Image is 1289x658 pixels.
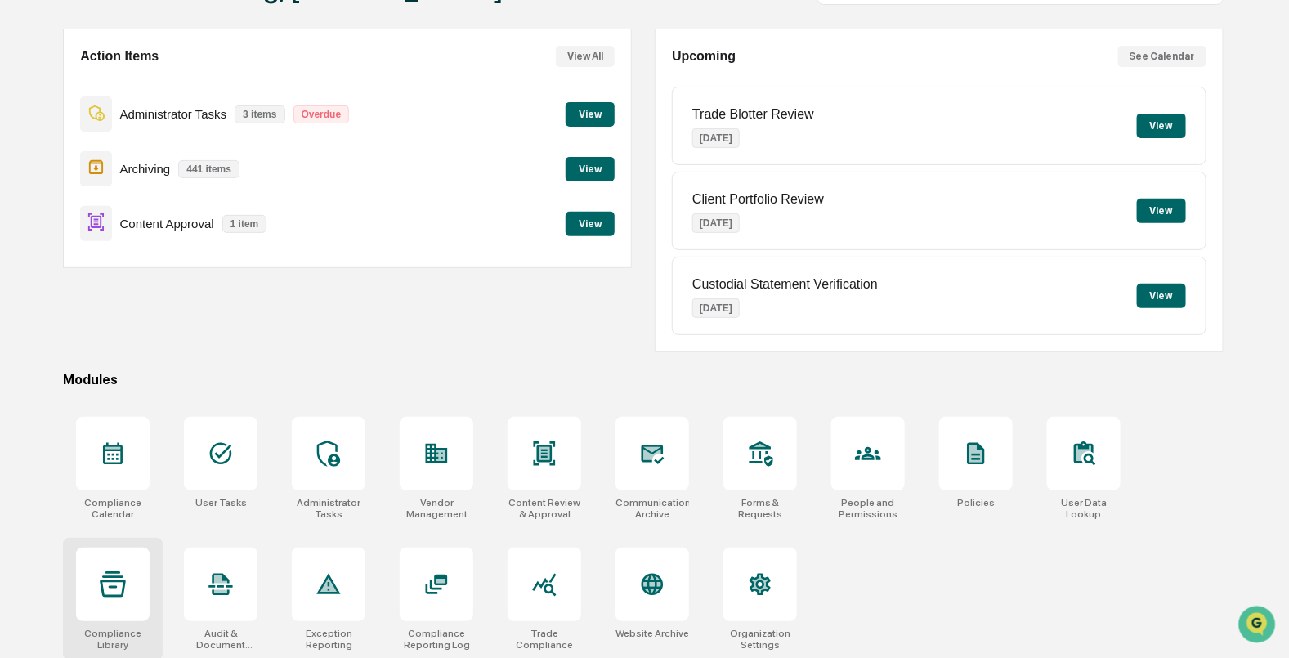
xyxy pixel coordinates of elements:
img: 1746055101610-c473b297-6a78-478c-a979-82029cc54cd1 [16,125,46,154]
span: Pylon [163,277,198,289]
div: We're available if you need us! [56,141,207,154]
a: Powered byPylon [115,276,198,289]
div: Start new chat [56,125,268,141]
span: Data Lookup [33,237,103,253]
a: View [566,105,615,121]
p: Custodial Statement Verification [692,277,878,292]
div: User Tasks [195,497,247,508]
p: Content Approval [120,217,214,231]
p: Trade Blotter Review [692,107,814,122]
p: Administrator Tasks [120,107,227,121]
a: View [566,160,615,176]
div: Forms & Requests [723,497,797,520]
div: Website Archive [615,628,689,639]
div: Vendor Management [400,497,473,520]
h2: Action Items [80,49,159,64]
div: User Data Lookup [1047,497,1121,520]
div: Trade Compliance [508,628,581,651]
span: Preclearance [33,206,105,222]
div: Modules [63,372,1223,387]
p: [DATE] [692,213,740,233]
a: 🖐️Preclearance [10,199,112,229]
p: 441 items [178,160,239,178]
div: Audit & Document Logs [184,628,257,651]
a: View [566,215,615,231]
p: [DATE] [692,298,740,318]
p: 1 item [222,215,267,233]
div: 🗄️ [119,208,132,221]
p: Archiving [120,162,171,176]
div: People and Permissions [831,497,905,520]
button: View [1137,284,1186,308]
div: Communications Archive [615,497,689,520]
div: 🖐️ [16,208,29,221]
span: Attestations [135,206,203,222]
h2: Upcoming [672,49,736,64]
button: View [566,157,615,181]
div: Content Review & Approval [508,497,581,520]
iframe: Open customer support [1237,604,1281,648]
div: Compliance Library [76,628,150,651]
p: How can we help? [16,34,298,60]
div: Administrator Tasks [292,497,365,520]
p: [DATE] [692,128,740,148]
button: View All [556,46,615,67]
button: See Calendar [1118,46,1206,67]
div: Organization Settings [723,628,797,651]
button: View [566,102,615,127]
div: Compliance Reporting Log [400,628,473,651]
div: Compliance Calendar [76,497,150,520]
div: Policies [957,497,995,508]
div: 🔎 [16,239,29,252]
a: 🔎Data Lookup [10,231,110,260]
a: 🗄️Attestations [112,199,209,229]
button: View [1137,114,1186,138]
div: Exception Reporting [292,628,365,651]
button: View [566,212,615,236]
button: View [1137,199,1186,223]
p: Overdue [293,105,350,123]
button: Start new chat [278,130,298,150]
p: Client Portfolio Review [692,192,824,207]
p: 3 items [235,105,284,123]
